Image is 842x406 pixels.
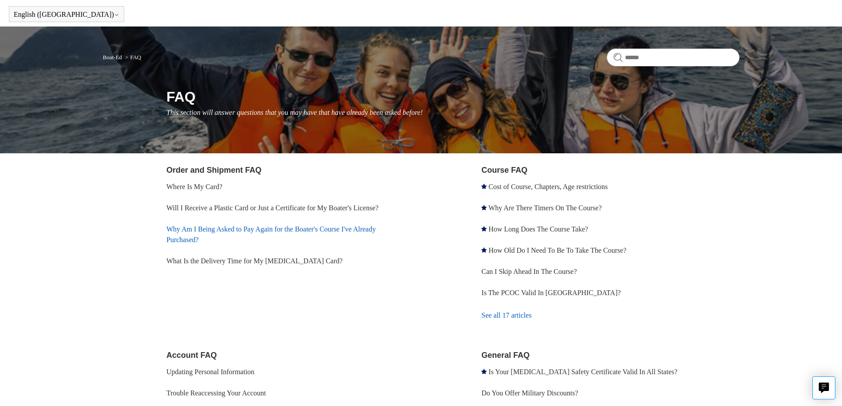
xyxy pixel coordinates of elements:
[481,304,739,327] a: See all 17 articles
[488,368,677,376] a: Is Your [MEDICAL_DATA] Safety Certificate Valid In All States?
[812,376,835,399] button: Live chat
[103,54,122,61] a: Boat-Ed
[488,225,588,233] a: How Long Does The Course Take?
[481,226,487,231] svg: Promoted article
[167,204,379,212] a: Will I Receive a Plastic Card or Just a Certificate for My Boater's License?
[488,183,608,190] a: Cost of Course, Chapters, Age restrictions
[481,205,487,210] svg: Promoted article
[167,368,255,376] a: Updating Personal Information
[481,184,487,189] svg: Promoted article
[103,54,124,61] li: Boat-Ed
[481,351,530,360] a: General FAQ
[607,49,739,66] input: Search
[167,389,266,397] a: Trouble Reaccessing Your Account
[481,247,487,253] svg: Promoted article
[481,166,527,175] a: Course FAQ
[123,54,141,61] li: FAQ
[481,389,578,397] a: Do You Offer Military Discounts?
[167,166,262,175] a: Order and Shipment FAQ
[14,11,119,19] button: English ([GEOGRAPHIC_DATA])
[167,107,739,118] p: This section will answer questions that you may have that have already been asked before!
[167,351,217,360] a: Account FAQ
[167,257,343,265] a: What Is the Delivery Time for My [MEDICAL_DATA] Card?
[167,183,223,190] a: Where Is My Card?
[481,289,621,296] a: Is The PCOC Valid In [GEOGRAPHIC_DATA]?
[167,225,376,243] a: Why Am I Being Asked to Pay Again for the Boater's Course I've Already Purchased?
[488,204,602,212] a: Why Are There Timers On The Course?
[481,268,577,275] a: Can I Skip Ahead In The Course?
[167,86,739,107] h1: FAQ
[488,247,626,254] a: How Old Do I Need To Be To Take The Course?
[481,369,487,374] svg: Promoted article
